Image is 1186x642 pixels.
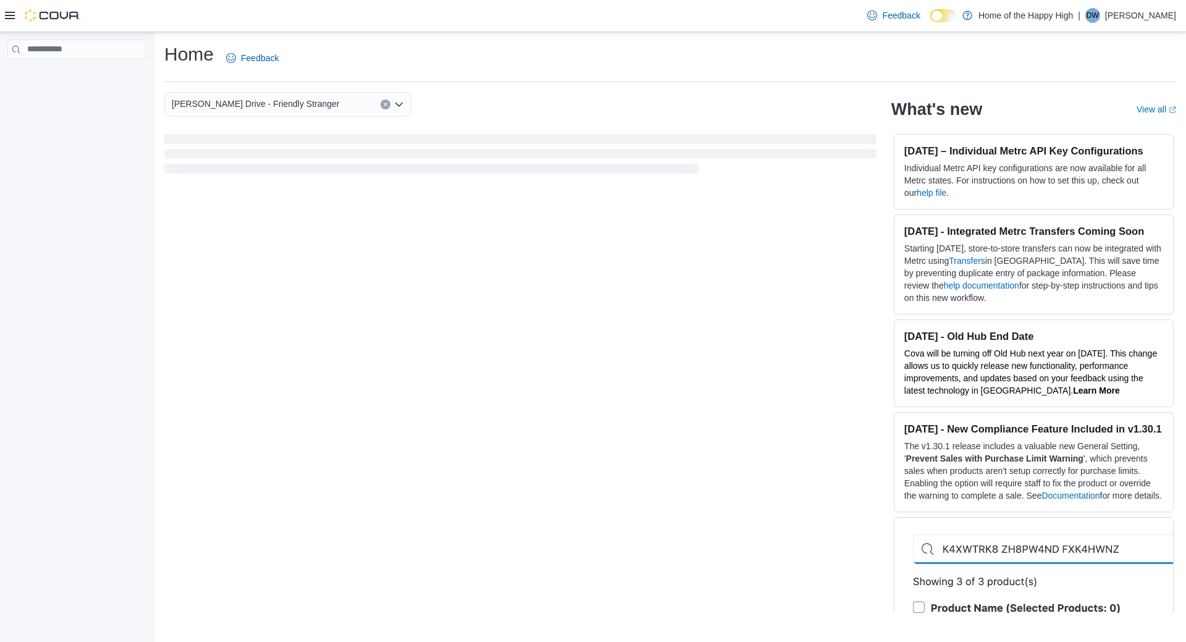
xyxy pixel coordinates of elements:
[241,52,279,64] span: Feedback
[949,256,985,266] a: Transfers
[904,440,1163,502] p: The v1.30.1 release includes a valuable new General Setting, ' ', which prevents sales when produ...
[1087,8,1099,23] span: DW
[904,423,1163,435] h3: [DATE] - New Compliance Feature Included in v1.30.1
[944,281,1019,290] a: help documentation
[1078,8,1080,23] p: |
[1073,386,1119,395] a: Learn More
[904,162,1163,199] p: Individual Metrc API key configurations are now available for all Metrc states. For instructions ...
[1169,106,1176,114] svg: External link
[221,46,284,70] a: Feedback
[930,22,931,23] span: Dark Mode
[882,9,920,22] span: Feedback
[904,348,1157,395] span: Cova will be turning off Old Hub next year on [DATE]. This change allows us to quickly release ne...
[930,9,956,22] input: Dark Mode
[891,99,982,119] h2: What's new
[862,3,925,28] a: Feedback
[1041,491,1100,501] a: Documentation
[172,96,340,111] span: [PERSON_NAME] Drive - Friendly Stranger
[904,242,1163,304] p: Starting [DATE], store-to-store transfers can now be integrated with Metrc using in [GEOGRAPHIC_D...
[1105,8,1176,23] p: [PERSON_NAME]
[164,137,877,176] span: Loading
[1085,8,1100,23] div: David Whyte
[7,62,146,91] nav: Complex example
[1137,104,1176,114] a: View allExternal link
[394,99,404,109] button: Open list of options
[381,99,390,109] button: Clear input
[164,42,214,67] h1: Home
[904,330,1163,342] h3: [DATE] - Old Hub End Date
[906,454,1083,463] strong: Prevent Sales with Purchase Limit Warning
[904,225,1163,237] h3: [DATE] - Integrated Metrc Transfers Coming Soon
[917,188,946,198] a: help file
[904,145,1163,157] h3: [DATE] – Individual Metrc API Key Configurations
[978,8,1073,23] p: Home of the Happy High
[25,9,80,22] img: Cova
